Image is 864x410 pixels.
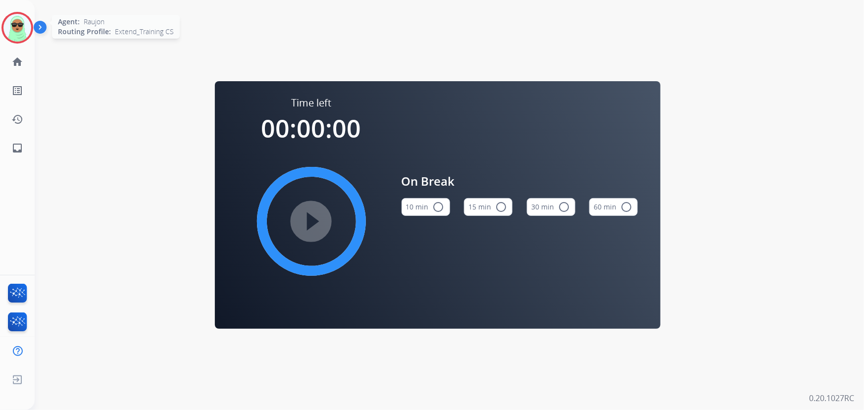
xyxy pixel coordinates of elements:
[558,201,570,213] mat-icon: radio_button_unchecked
[495,201,507,213] mat-icon: radio_button_unchecked
[402,172,638,190] span: On Break
[402,198,450,216] button: 10 min
[11,85,23,97] mat-icon: list_alt
[11,56,23,68] mat-icon: home
[620,201,632,213] mat-icon: radio_button_unchecked
[589,198,638,216] button: 60 min
[84,17,104,27] span: Raujon
[11,113,23,125] mat-icon: history
[261,111,361,145] span: 00:00:00
[527,198,575,216] button: 30 min
[11,142,23,154] mat-icon: inbox
[115,27,174,37] span: Extend_Training CS
[433,201,445,213] mat-icon: radio_button_unchecked
[809,392,854,404] p: 0.20.1027RC
[291,96,331,110] span: Time left
[58,27,111,37] span: Routing Profile:
[464,198,512,216] button: 15 min
[58,17,80,27] span: Agent:
[3,14,31,42] img: avatar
